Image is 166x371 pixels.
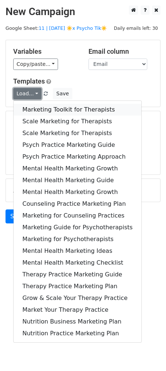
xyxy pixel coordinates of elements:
a: Marketing Toolkit for Therapists [14,104,141,116]
a: 11 | [DATE] ☀️x Psycho Tik☀️ [39,25,107,31]
a: Load... [13,88,41,99]
small: Google Sheet: [6,25,107,31]
a: Therapy Practice Marketing Plan [14,280,141,292]
button: Save [53,88,72,99]
a: Scale Marketing for Therapists [14,127,141,139]
a: Templates [13,77,45,85]
h5: Email column [89,47,153,56]
a: Mental Health Marketing Guide [14,174,141,186]
a: Mental Health Marketing Growth [14,186,141,198]
a: Counseling Practice Marketing Plan [14,198,141,210]
a: Mental Health Marketing Ideas [14,245,141,257]
a: Psych Practice Marketing Guide [14,139,141,151]
a: Therapy Practice Marketing Guide [14,269,141,280]
a: Psych Practice Marketing Approach [14,151,141,163]
a: Copy/paste... [13,59,58,70]
a: Marketing for Counseling Practices [14,210,141,222]
a: Marketing for Psychotherapists [14,233,141,245]
span: Daily emails left: 30 [111,24,160,32]
a: Nutrition Practice Marketing Plan [14,328,141,339]
h5: Variables [13,47,77,56]
a: Send [6,209,30,223]
a: Marketing Guide for Psychotherapists [14,222,141,233]
h2: New Campaign [6,6,160,18]
a: Mental Health Marketing Growth [14,163,141,174]
a: Daily emails left: 30 [111,25,160,31]
a: Mental Health Marketing Checklist [14,257,141,269]
a: Grow & Scale Your Therapy Practice [14,292,141,304]
a: Nutrition Business Marketing Plan [14,316,141,328]
a: Market Your Therapy Practice [14,304,141,316]
a: Scale Marketing for Therapists [14,116,141,127]
iframe: Chat Widget [129,336,166,371]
